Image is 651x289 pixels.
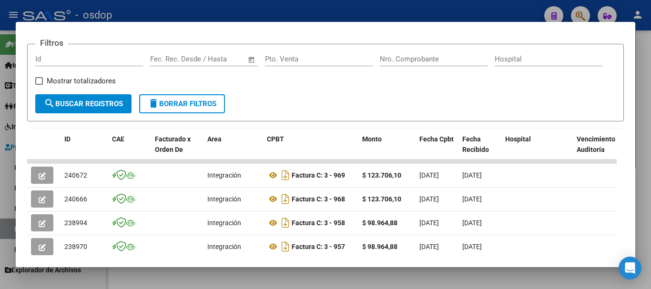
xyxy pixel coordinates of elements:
[419,243,439,250] span: [DATE]
[64,243,87,250] span: 238970
[279,168,292,183] i: Descargar documento
[148,100,216,108] span: Borrar Filtros
[577,135,615,154] span: Vencimiento Auditoría
[35,94,132,113] button: Buscar Registros
[207,135,222,143] span: Area
[207,219,241,227] span: Integración
[44,100,123,108] span: Buscar Registros
[203,129,263,171] datatable-header-cell: Area
[419,195,439,203] span: [DATE]
[35,37,68,49] h3: Filtros
[462,135,489,154] span: Fecha Recibido
[246,54,257,65] button: Open calendar
[64,135,71,143] span: ID
[358,129,416,171] datatable-header-cell: Monto
[573,129,616,171] datatable-header-cell: Vencimiento Auditoría
[139,94,225,113] button: Borrar Filtros
[197,55,244,63] input: Fecha fin
[292,243,345,250] strong: Factura C: 3 - 957
[419,135,454,143] span: Fecha Cpbt
[64,171,87,179] span: 240672
[462,195,482,203] span: [DATE]
[416,129,458,171] datatable-header-cell: Fecha Cpbt
[292,171,345,179] strong: Factura C: 3 - 969
[64,195,87,203] span: 240666
[362,171,401,179] strong: $ 123.706,10
[150,55,189,63] input: Fecha inicio
[462,243,482,250] span: [DATE]
[207,243,241,250] span: Integración
[462,171,482,179] span: [DATE]
[292,195,345,203] strong: Factura C: 3 - 968
[112,135,124,143] span: CAE
[362,219,397,227] strong: $ 98.964,88
[267,135,284,143] span: CPBT
[279,239,292,254] i: Descargar documento
[362,195,401,203] strong: $ 123.706,10
[148,98,159,109] mat-icon: delete
[619,257,641,279] div: Open Intercom Messenger
[47,75,116,87] span: Mostrar totalizadores
[61,129,108,171] datatable-header-cell: ID
[279,191,292,207] i: Descargar documento
[362,135,382,143] span: Monto
[462,219,482,227] span: [DATE]
[207,195,241,203] span: Integración
[419,171,439,179] span: [DATE]
[151,129,203,171] datatable-header-cell: Facturado x Orden De
[207,171,241,179] span: Integración
[292,219,345,227] strong: Factura C: 3 - 958
[458,129,501,171] datatable-header-cell: Fecha Recibido
[108,129,151,171] datatable-header-cell: CAE
[44,98,55,109] mat-icon: search
[279,215,292,230] i: Descargar documento
[505,135,531,143] span: Hospital
[263,129,358,171] datatable-header-cell: CPBT
[419,219,439,227] span: [DATE]
[155,135,191,154] span: Facturado x Orden De
[64,219,87,227] span: 238994
[501,129,573,171] datatable-header-cell: Hospital
[362,243,397,250] strong: $ 98.964,88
